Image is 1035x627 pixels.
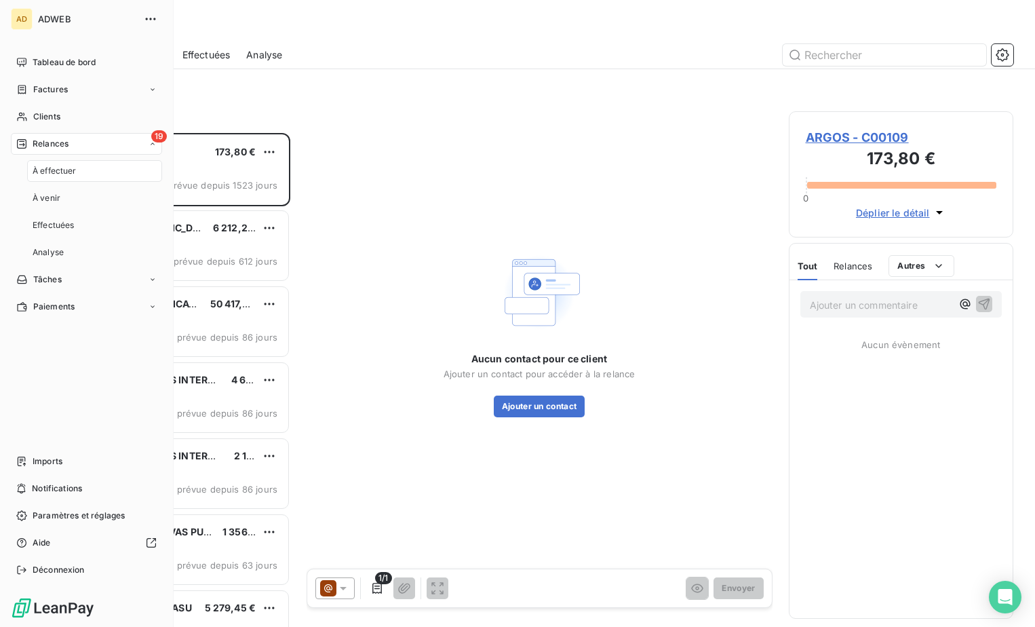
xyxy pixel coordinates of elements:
[33,165,77,177] span: À effectuer
[33,246,64,259] span: Analyse
[806,147,997,174] h3: 173,80 €
[494,396,585,417] button: Ajouter un contact
[222,526,273,537] span: 1 356,23 €
[177,560,277,571] span: prévue depuis 63 jours
[168,180,277,191] span: prévue depuis 1523 jours
[803,193,808,204] span: 0
[852,205,950,221] button: Déplier le détail
[210,298,262,309] span: 50 417,81 €
[471,352,607,366] span: Aucun contact pour ce client
[33,111,60,123] span: Clients
[11,597,95,619] img: Logo LeanPay
[496,249,583,336] img: Empty state
[177,408,277,419] span: prévue depuis 86 jours
[11,532,162,554] a: Aide
[32,482,82,495] span: Notifications
[174,256,277,267] span: prévue depuis 612 jours
[33,138,69,150] span: Relances
[177,332,277,343] span: prévue depuis 86 jours
[33,455,62,468] span: Imports
[215,146,256,157] span: 173,80 €
[33,273,62,286] span: Tâches
[33,510,125,522] span: Paramètres et réglages
[33,192,60,204] span: À venir
[783,44,986,66] input: Rechercher
[205,602,256,613] span: 5 279,45 €
[33,537,51,549] span: Aide
[375,572,391,584] span: 1/1
[33,219,75,231] span: Effectuées
[65,133,290,627] div: grid
[856,206,930,220] span: Déplier le détail
[989,581,1021,613] div: Open Intercom Messenger
[38,14,136,24] span: ADWEB
[246,48,282,62] span: Analyse
[234,450,284,461] span: 2 170,00 €
[33,56,96,69] span: Tableau de bord
[444,368,636,379] span: Ajouter un contact pour accéder à la relance
[806,128,997,147] span: ARGOS - C00109
[231,374,284,385] span: 4 665,50 €
[33,564,85,576] span: Déconnexion
[213,222,261,233] span: 6 212,21 €
[861,339,940,350] span: Aucun évènement
[888,255,954,277] button: Autres
[714,577,763,599] button: Envoyer
[151,130,167,142] span: 19
[177,484,277,495] span: prévue depuis 86 jours
[96,526,270,537] span: PUBLICARA (HAVAS PUBLICARA) SAS
[33,83,68,96] span: Factures
[834,261,872,271] span: Relances
[11,8,33,30] div: AD
[182,48,231,62] span: Effectuées
[33,301,75,313] span: Paiements
[798,261,818,271] span: Tout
